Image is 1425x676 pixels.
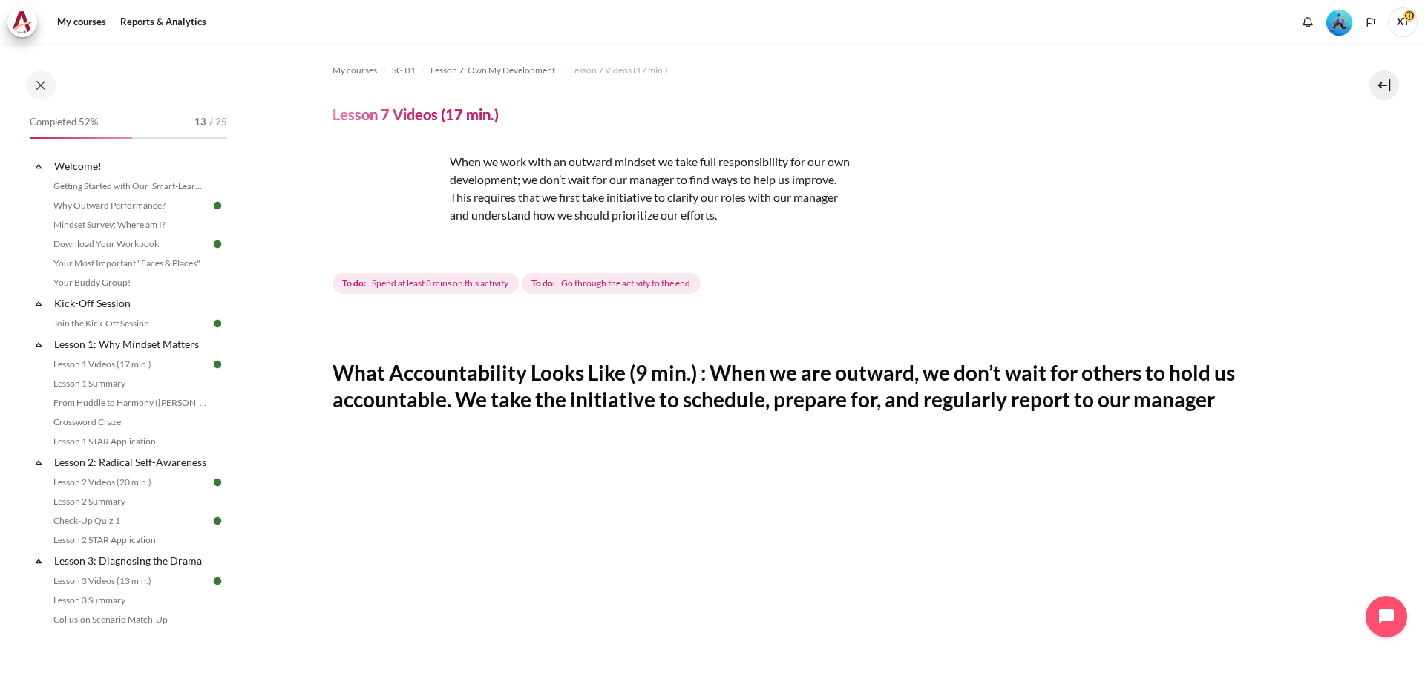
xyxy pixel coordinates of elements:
a: Mindset Survey: Where am I? [49,216,211,234]
div: Show notification window with no new notifications [1297,11,1319,33]
a: User menu [1388,7,1418,37]
a: Your Buddy Group! [49,274,211,292]
a: Lesson 2 Videos (20 min.) [49,473,211,491]
a: Lesson 2 Summary [49,493,211,511]
a: Your Most Important "Faces & Places" [49,255,211,272]
img: Level #3 [1326,10,1352,36]
img: Architeck [12,11,33,33]
div: 52% [30,137,132,139]
a: Join the Kick-Off Session [49,315,211,332]
a: From Huddle to Harmony ([PERSON_NAME]'s Story) [49,394,211,412]
a: Lesson 3 STAR Application [49,630,211,648]
a: Lesson 2: Radical Self-Awareness [52,452,211,472]
span: Spend at least 8 mins on this activity [372,277,508,290]
div: Completion requirements for Lesson 7 Videos (17 min.) [332,270,704,297]
span: Collapse [31,296,46,311]
a: Lesson 3 Videos (13 min.) [49,572,211,590]
img: Done [211,476,224,489]
button: Languages [1360,11,1382,33]
a: My courses [52,7,111,37]
span: Lesson 7: Own My Development [430,64,555,77]
span: Collapse [31,554,46,568]
a: Crossword Craze [49,413,211,431]
a: My courses [332,62,377,79]
span: XT [1388,7,1418,37]
img: Done [211,237,224,251]
a: Level #3 [1320,8,1358,36]
strong: To do: [531,277,555,290]
a: Kick-Off Session [52,293,211,313]
a: Lesson 1 Summary [49,375,211,393]
a: Welcome! [52,156,211,176]
div: Level #3 [1326,8,1352,36]
a: Why Outward Performance? [49,197,211,214]
a: Lesson 2 STAR Application [49,531,211,549]
a: Check-Up Quiz 1 [49,512,211,530]
p: When we work with an outward mindset we take full responsibility for our own development; we don’... [332,153,852,224]
a: SG B1 [392,62,416,79]
a: Lesson 1 Videos (17 min.) [49,355,211,373]
span: Collapse [31,455,46,470]
a: Reports & Analytics [115,7,212,37]
span: Collapse [31,159,46,174]
a: Download Your Workbook [49,235,211,253]
img: Done [211,574,224,588]
span: My courses [332,64,377,77]
a: Lesson 7 Videos (17 min.) [570,62,668,79]
a: Getting Started with Our 'Smart-Learning' Platform [49,177,211,195]
a: Lesson 7: Own My Development [430,62,555,79]
h2: What Accountability Looks Like (9 min.) : When we are outward, we don’t wait for others to hold u... [332,359,1320,413]
a: Lesson 1 STAR Application [49,433,211,450]
img: Done [211,514,224,528]
span: SG B1 [392,64,416,77]
h4: Lesson 7 Videos (17 min.) [332,105,499,124]
a: Collusion Scenario Match-Up [49,611,211,629]
img: Done [211,358,224,371]
img: efg [332,153,444,264]
span: Collapse [31,337,46,352]
img: Done [211,317,224,330]
span: Completed 52% [30,115,98,130]
a: Lesson 3: Diagnosing the Drama [52,551,211,571]
a: Lesson 1: Why Mindset Matters [52,334,211,354]
img: Done [211,199,224,212]
nav: Navigation bar [332,59,1320,82]
strong: To do: [342,277,366,290]
span: 13 [194,115,206,130]
span: Lesson 7 Videos (17 min.) [570,64,668,77]
span: / 25 [209,115,227,130]
a: Architeck Architeck [7,7,45,37]
span: Go through the activity to the end [561,277,690,290]
a: Lesson 3 Summary [49,591,211,609]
